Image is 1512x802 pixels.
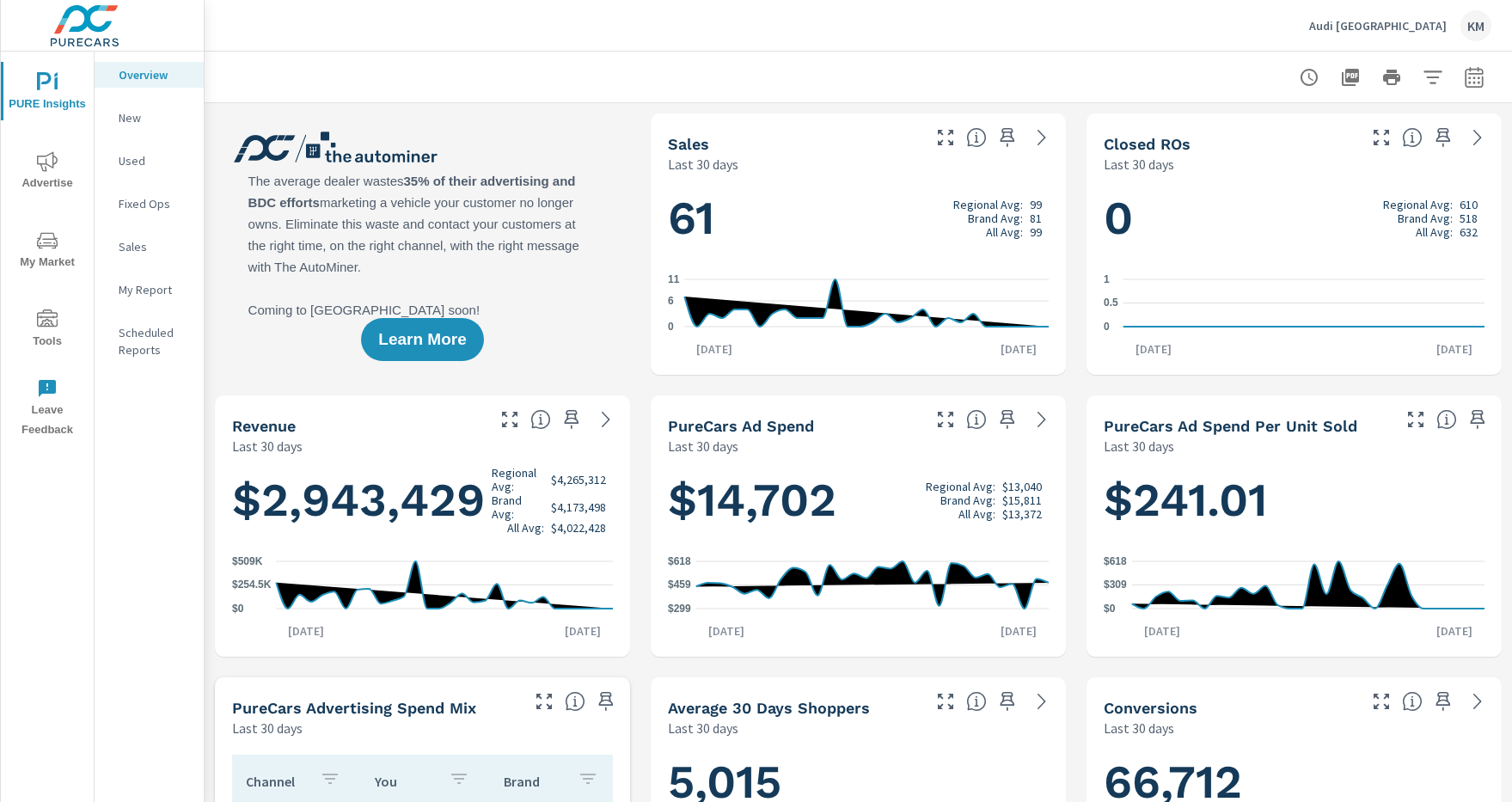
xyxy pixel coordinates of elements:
p: Channel [246,773,306,790]
button: Learn More [361,318,483,361]
span: Number of vehicles sold by the dealership over the selected date range. [Source: This data is sou... [966,127,987,148]
p: All Avg: [507,521,544,535]
p: Regional Avg: [1383,198,1453,211]
p: $13,040 [1002,480,1042,493]
button: Make Fullscreen [932,124,959,151]
p: $4,265,312 [551,473,606,487]
button: Make Fullscreen [932,406,959,433]
p: Regional Avg: [492,466,544,493]
text: 11 [668,273,680,285]
p: 610 [1460,198,1478,211]
button: Select Date Range [1457,60,1491,95]
p: 518 [1460,211,1478,225]
p: Last 30 days [1104,154,1174,174]
p: [DATE] [1123,340,1184,358]
span: Learn More [378,332,466,347]
p: [DATE] [1424,622,1484,640]
text: $254.5K [232,579,272,591]
h5: Sales [668,135,709,153]
h5: PureCars Ad Spend [668,417,814,435]
span: Save this to your personalized report [592,688,620,715]
h1: $241.01 [1104,471,1484,530]
p: Used [119,152,190,169]
p: Brand Avg: [968,211,1023,225]
p: $4,173,498 [551,500,606,514]
span: Save this to your personalized report [994,688,1021,715]
span: Save this to your personalized report [994,406,1021,433]
text: $618 [1104,555,1127,567]
span: PURE Insights [6,72,89,114]
a: See more details in report [1028,124,1056,151]
text: 6 [668,295,674,307]
div: Fixed Ops [95,191,204,217]
p: 99 [1030,225,1042,239]
span: Number of Repair Orders Closed by the selected dealership group over the selected time range. [So... [1402,127,1423,148]
div: Overview [95,62,204,88]
p: Regional Avg: [953,198,1023,211]
p: Last 30 days [1104,436,1174,456]
p: My Report [119,281,190,298]
button: Make Fullscreen [530,688,558,715]
text: $309 [1104,579,1127,591]
span: Save this to your personalized report [558,406,585,433]
text: $509K [232,555,263,567]
p: Last 30 days [668,718,738,738]
p: Last 30 days [232,718,303,738]
p: [DATE] [989,340,1049,358]
span: Save this to your personalized report [1429,688,1457,715]
p: 81 [1030,211,1042,225]
h5: PureCars Ad Spend Per Unit Sold [1104,417,1357,435]
div: nav menu [1,52,94,447]
span: Total cost of media for all PureCars channels for the selected dealership group over the selected... [966,409,987,430]
p: All Avg: [1416,225,1453,239]
text: 0 [1104,321,1110,333]
p: 632 [1460,225,1478,239]
text: $0 [1104,603,1116,615]
p: $13,372 [1002,507,1042,521]
p: [DATE] [1132,622,1192,640]
p: All Avg: [958,507,995,521]
h1: 0 [1104,189,1484,248]
text: $618 [668,555,691,567]
p: [DATE] [1424,340,1484,358]
p: Regional Avg: [926,480,995,493]
text: 0 [668,321,674,333]
h5: Conversions [1104,699,1197,717]
h1: $14,702 [668,471,1049,530]
p: Last 30 days [668,154,738,174]
button: Make Fullscreen [1368,688,1395,715]
text: $459 [668,579,691,591]
p: [DATE] [684,340,744,358]
p: 99 [1030,198,1042,211]
p: [DATE] [989,622,1049,640]
h5: Average 30 Days Shoppers [668,699,870,717]
a: See more details in report [1464,124,1491,151]
text: 1 [1104,273,1110,285]
span: Save this to your personalized report [994,124,1021,151]
div: Used [95,148,204,174]
button: Make Fullscreen [932,688,959,715]
span: Save this to your personalized report [1429,124,1457,151]
p: [DATE] [553,622,613,640]
p: Fixed Ops [119,195,190,212]
p: Last 30 days [232,436,303,456]
button: "Export Report to PDF" [1333,60,1368,95]
p: You [375,773,435,790]
button: Make Fullscreen [1402,406,1429,433]
h5: Closed ROs [1104,135,1191,153]
button: Make Fullscreen [496,406,523,433]
span: Save this to your personalized report [1464,406,1491,433]
div: KM [1460,10,1491,41]
p: $15,811 [1002,493,1042,507]
span: A rolling 30 day total of daily Shoppers on the dealership website, averaged over the selected da... [966,691,987,712]
h1: 61 [668,189,1049,248]
p: All Avg: [986,225,1023,239]
p: Brand [504,773,564,790]
span: My Market [6,230,89,272]
div: Scheduled Reports [95,320,204,363]
text: 0.5 [1104,297,1118,309]
span: Total sales revenue over the selected date range. [Source: This data is sourced from the dealer’s... [530,409,551,430]
span: Leave Feedback [6,378,89,440]
span: Average cost of advertising per each vehicle sold at the dealer over the selected date range. The... [1436,409,1457,430]
h1: $2,943,429 [232,466,613,535]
